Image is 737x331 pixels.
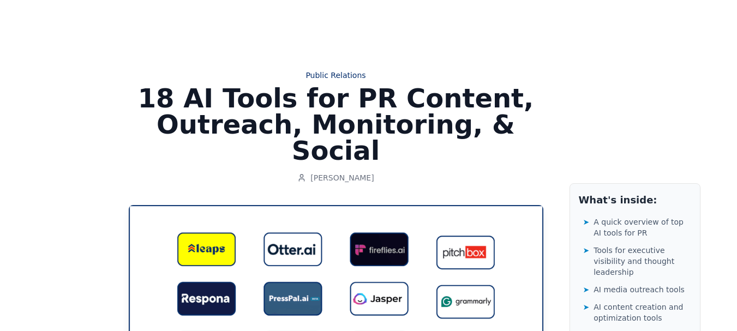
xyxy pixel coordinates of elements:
a: ➤Tools for executive visibility and thought leadership [583,243,691,280]
a: ➤AI media outreach tools [583,282,691,297]
span: A quick overview of top AI tools for PR [594,216,691,238]
a: ➤AI content creation and optimization tools [583,299,691,326]
span: AI content creation and optimization tools [594,302,691,323]
a: [PERSON_NAME] [297,172,374,183]
span: ➤ [583,216,590,227]
span: ➤ [583,302,590,312]
h2: What's inside: [579,192,691,208]
span: ➤ [583,245,590,256]
span: Tools for executive visibility and thought leadership [594,245,691,278]
span: AI media outreach tools [594,284,685,295]
h1: 18 AI Tools for PR Content, Outreach, Monitoring, & Social [129,85,543,164]
a: ➤A quick overview of top AI tools for PR [583,214,691,240]
span: ➤ [583,284,590,295]
a: Public Relations [129,70,543,81]
span: [PERSON_NAME] [310,172,374,183]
